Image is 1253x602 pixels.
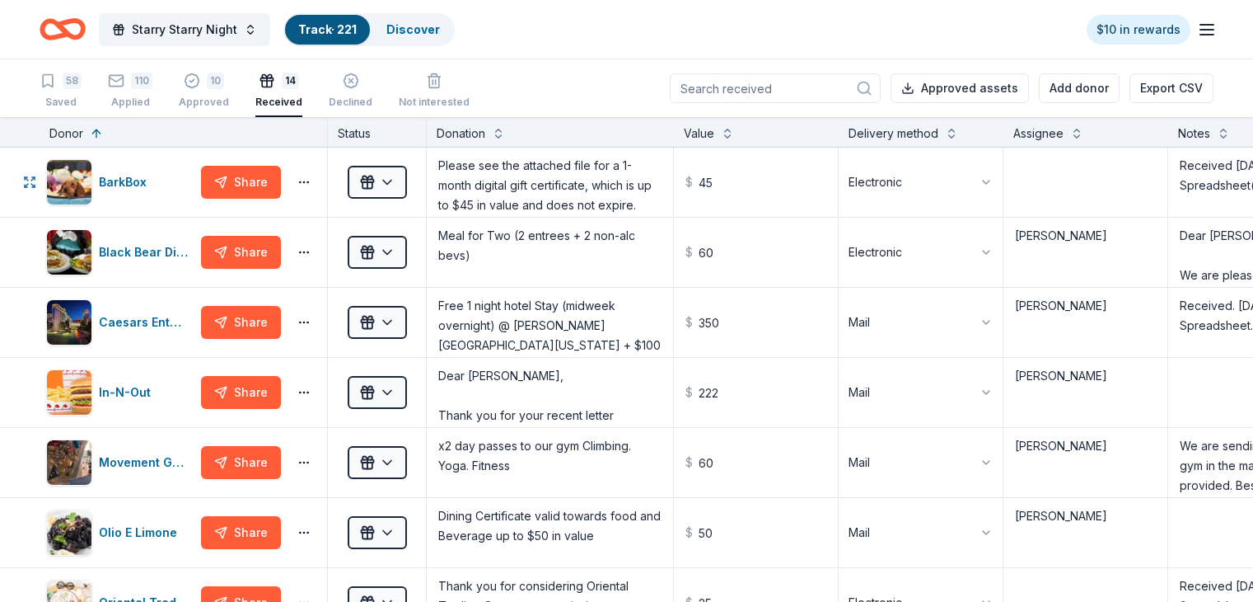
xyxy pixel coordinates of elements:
[108,66,152,117] button: 110Applied
[132,20,237,40] span: Starry Starry Night
[40,96,82,109] div: Saved
[1129,73,1213,103] button: Export CSV
[207,73,224,89] div: 10
[1005,289,1166,355] textarea: [PERSON_NAME]
[179,66,229,117] button: 10Approved
[255,96,302,109] div: Received
[40,66,82,117] button: 58Saved
[99,242,194,262] div: Black Bear Diner
[47,510,91,555] img: Image for Olio E Limone
[283,13,455,46] button: Track· 221Discover
[1039,73,1120,103] button: Add donor
[99,13,270,46] button: Starry Starry Night
[47,370,91,415] img: Image for In-N-Out
[201,446,281,479] button: Share
[399,66,470,117] button: Not interested
[1178,124,1210,143] div: Notes
[47,300,91,345] img: Image for Caesars Entertainment
[891,73,1029,103] button: Approved assets
[428,360,671,426] textarea: Dear [PERSON_NAME], Thank you for your recent letter regarding Starry Starry Night, to be held on...
[298,22,357,36] a: Track· 221
[201,376,281,409] button: Share
[99,523,184,543] div: Olio E Limone
[46,510,194,556] button: Image for Olio E LimoneOlio E Limone
[328,117,427,147] div: Status
[108,96,152,109] div: Applied
[179,96,229,109] div: Approved
[46,229,194,275] button: Image for Black Bear DinerBlack Bear Diner
[386,22,440,36] a: Discover
[99,313,194,332] div: Caesars Entertainment
[47,230,91,275] img: Image for Black Bear Diner
[428,500,671,566] textarea: Dining Certificate valid towards food and Beverage up to $50 in value
[1005,360,1166,426] textarea: [PERSON_NAME]
[47,440,91,485] img: Image for Movement Gyms
[1005,500,1166,566] textarea: [PERSON_NAME]
[428,219,671,285] textarea: Meal for Two (2 entrees + 2 non-alc bevs)
[1013,124,1064,143] div: Assignee
[49,124,83,143] div: Donor
[47,160,91,205] img: Image for BarkBox
[46,440,194,486] button: Image for Movement GymsMovement Gyms
[329,66,372,117] button: Declined
[99,383,157,402] div: In-N-Out
[282,73,299,89] div: 14
[1087,15,1190,45] a: $10 in rewards
[255,66,302,117] button: 14Received
[1005,430,1166,496] textarea: [PERSON_NAME]
[329,96,372,109] div: Declined
[849,124,938,143] div: Delivery method
[399,96,470,109] div: Not interested
[46,299,194,346] button: Image for Caesars EntertainmentCaesars Entertainment
[201,166,281,199] button: Share
[1005,219,1166,285] textarea: [PERSON_NAME]
[437,124,485,143] div: Donation
[428,289,671,355] textarea: Free 1 night hotel Stay (midweek overnight) @ [PERSON_NAME][GEOGRAPHIC_DATA][US_STATE] + $100 Foo...
[201,236,281,269] button: Share
[684,124,714,143] div: Value
[201,306,281,339] button: Share
[46,159,194,205] button: Image for BarkBoxBarkBox
[428,430,671,496] textarea: x2 day passes to our gym Climbing. Yoga. Fitness [PERSON_NAME] | Assistant Gym Director she/her/h...
[40,10,86,49] a: Home
[99,172,153,192] div: BarkBox
[201,516,281,549] button: Share
[428,149,671,215] textarea: Please see the attached file for a 1-month digital gift certificate, which is up to $45 in value ...
[670,73,881,103] input: Search received
[46,369,194,416] button: Image for In-N-OutIn-N-Out
[63,73,82,89] div: 58
[99,453,194,473] div: Movement Gyms
[131,73,152,89] div: 110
